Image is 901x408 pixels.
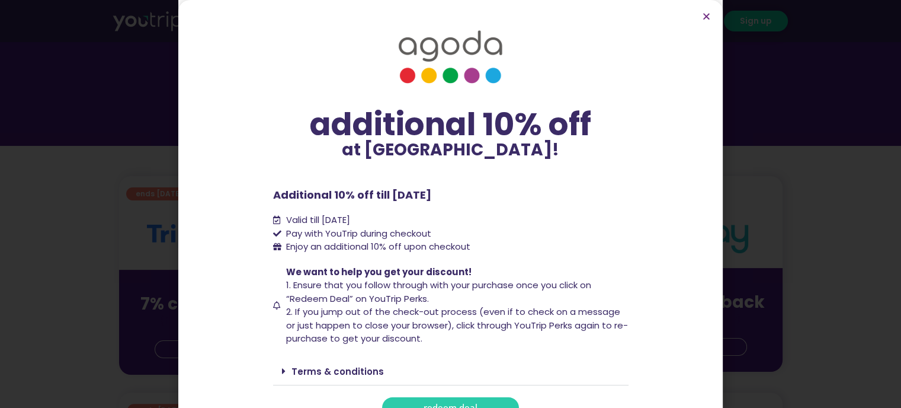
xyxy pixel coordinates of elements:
span: Pay with YouTrip during checkout [283,227,431,241]
p: Additional 10% off till [DATE] [273,187,629,203]
div: additional 10% off [273,107,629,142]
span: We want to help you get your discount! [286,266,472,278]
span: Enjoy an additional 10% off upon checkout [286,240,470,253]
a: Terms & conditions [291,365,384,378]
p: at [GEOGRAPHIC_DATA]! [273,142,629,158]
a: Close [702,12,711,21]
span: 1. Ensure that you follow through with your purchase once you click on “Redeem Deal” on YouTrip P... [286,279,591,305]
div: Terms & conditions [273,358,629,385]
span: Valid till [DATE] [283,213,350,227]
span: 2. If you jump out of the check-out process (even if to check on a message or just happen to clos... [286,305,628,345]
